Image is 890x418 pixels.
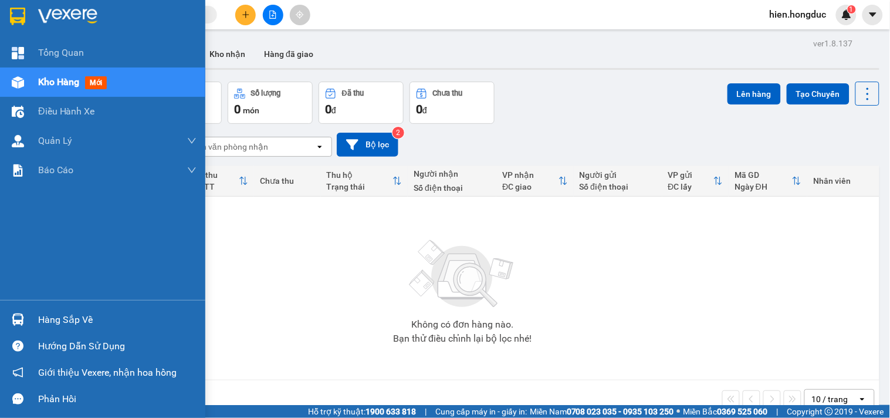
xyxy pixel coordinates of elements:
div: ĐC lấy [668,182,714,191]
span: down [187,166,197,175]
span: Hỗ trợ kỹ thuật: [308,405,416,418]
span: | [777,405,779,418]
div: ĐC giao [502,182,558,191]
div: HTTT [193,182,239,191]
span: đ [422,106,427,115]
span: Miền Nam [530,405,674,418]
strong: 0708 023 035 - 0935 103 250 [567,407,674,416]
span: down [187,136,197,146]
span: | [425,405,427,418]
div: Đã thu [193,170,239,180]
div: Không có đơn hàng nào. [411,320,513,329]
img: warehouse-icon [12,313,24,326]
span: Quản Lý [38,133,72,148]
div: VP gửi [668,170,714,180]
button: caret-down [862,5,883,25]
div: Đã thu [342,89,364,97]
button: file-add [263,5,283,25]
span: 0 [325,102,331,116]
div: Chọn văn phòng nhận [187,141,268,153]
div: VP nhận [502,170,558,180]
img: dashboard-icon [12,47,24,59]
span: 0 [416,102,422,116]
span: copyright [825,407,833,416]
span: file-add [269,11,277,19]
span: đ [331,106,336,115]
button: Kho nhận [200,40,255,68]
th: Toggle SortBy [729,166,807,197]
img: warehouse-icon [12,106,24,118]
span: plus [242,11,250,19]
span: hien.hongduc [760,7,836,22]
span: ⚪️ [677,409,681,414]
div: Trạng thái [327,182,393,191]
span: notification [12,367,23,378]
span: món [243,106,259,115]
th: Toggle SortBy [321,166,408,197]
strong: 1900 633 818 [366,407,416,416]
svg: open [858,395,867,404]
span: Cung cấp máy in - giấy in: [435,405,527,418]
sup: 2 [392,127,404,139]
button: Lên hàng [727,83,781,105]
div: Nhân viên [813,176,873,186]
img: solution-icon [12,164,24,177]
div: Hàng sắp về [38,311,197,329]
div: Số điện thoại [580,182,656,191]
div: 10 / trang [812,393,848,405]
span: Miền Bắc [683,405,768,418]
span: Báo cáo [38,163,73,177]
span: question-circle [12,341,23,352]
button: Bộ lọc [337,133,398,157]
sup: 1 [848,5,856,14]
button: Tạo Chuyến [787,83,850,105]
div: ver 1.8.137 [814,37,853,50]
div: Số điện thoại [414,183,490,193]
span: 0 [234,102,241,116]
div: Thu hộ [327,170,393,180]
div: Chưa thu [433,89,463,97]
div: Ngày ĐH [735,182,792,191]
div: Phản hồi [38,390,197,408]
button: Đã thu0đ [319,82,404,124]
span: Tổng Quan [38,45,84,60]
svg: open [315,142,324,151]
span: Giới thiệu Vexere, nhận hoa hồng [38,365,177,380]
strong: 0369 525 060 [718,407,768,416]
div: Người nhận [414,169,490,178]
div: Hướng dẫn sử dụng [38,338,197,355]
img: warehouse-icon [12,76,24,89]
div: Mã GD [735,170,792,180]
button: plus [235,5,256,25]
span: Điều hành xe [38,104,95,119]
button: Số lượng0món [228,82,313,124]
div: Chưa thu [260,176,315,186]
span: aim [296,11,304,19]
button: Hàng đã giao [255,40,323,68]
span: mới [85,76,107,89]
img: icon-new-feature [841,9,852,20]
span: Kho hàng [38,76,79,87]
th: Toggle SortBy [496,166,573,197]
div: Bạn thử điều chỉnh lại bộ lọc nhé! [393,334,532,343]
img: warehouse-icon [12,135,24,147]
div: Người gửi [580,170,656,180]
button: aim [290,5,310,25]
button: Chưa thu0đ [410,82,495,124]
th: Toggle SortBy [187,166,254,197]
img: svg+xml;base64,PHN2ZyBjbGFzcz0ibGlzdC1wbHVnX19zdmciIHhtbG5zPSJodHRwOi8vd3d3LnczLm9yZy8yMDAwL3N2Zy... [404,233,521,315]
img: logo-vxr [10,8,25,25]
span: 1 [850,5,854,14]
th: Toggle SortBy [662,166,729,197]
span: message [12,393,23,404]
div: Số lượng [251,89,281,97]
span: caret-down [868,9,878,20]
